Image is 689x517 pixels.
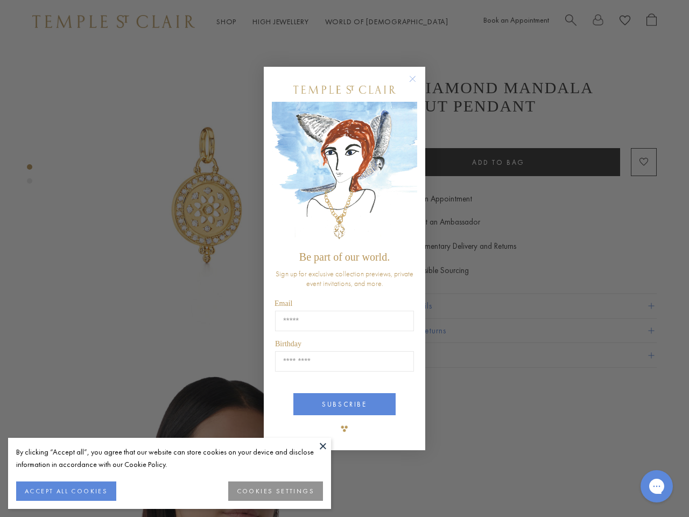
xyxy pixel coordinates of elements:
[16,481,116,501] button: ACCEPT ALL COOKIES
[334,418,355,439] img: TSC
[293,393,396,415] button: SUBSCRIBE
[272,102,417,246] img: c4a9eb12-d91a-4d4a-8ee0-386386f4f338.jpeg
[411,78,425,91] button: Close dialog
[228,481,323,501] button: COOKIES SETTINGS
[276,269,413,288] span: Sign up for exclusive collection previews, private event invitations, and more.
[275,340,301,348] span: Birthday
[275,311,414,331] input: Email
[299,251,390,263] span: Be part of our world.
[16,446,323,471] div: By clicking “Accept all”, you agree that our website can store cookies on your device and disclos...
[635,466,678,506] iframe: Gorgias live chat messenger
[275,299,292,308] span: Email
[293,86,396,94] img: Temple St. Clair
